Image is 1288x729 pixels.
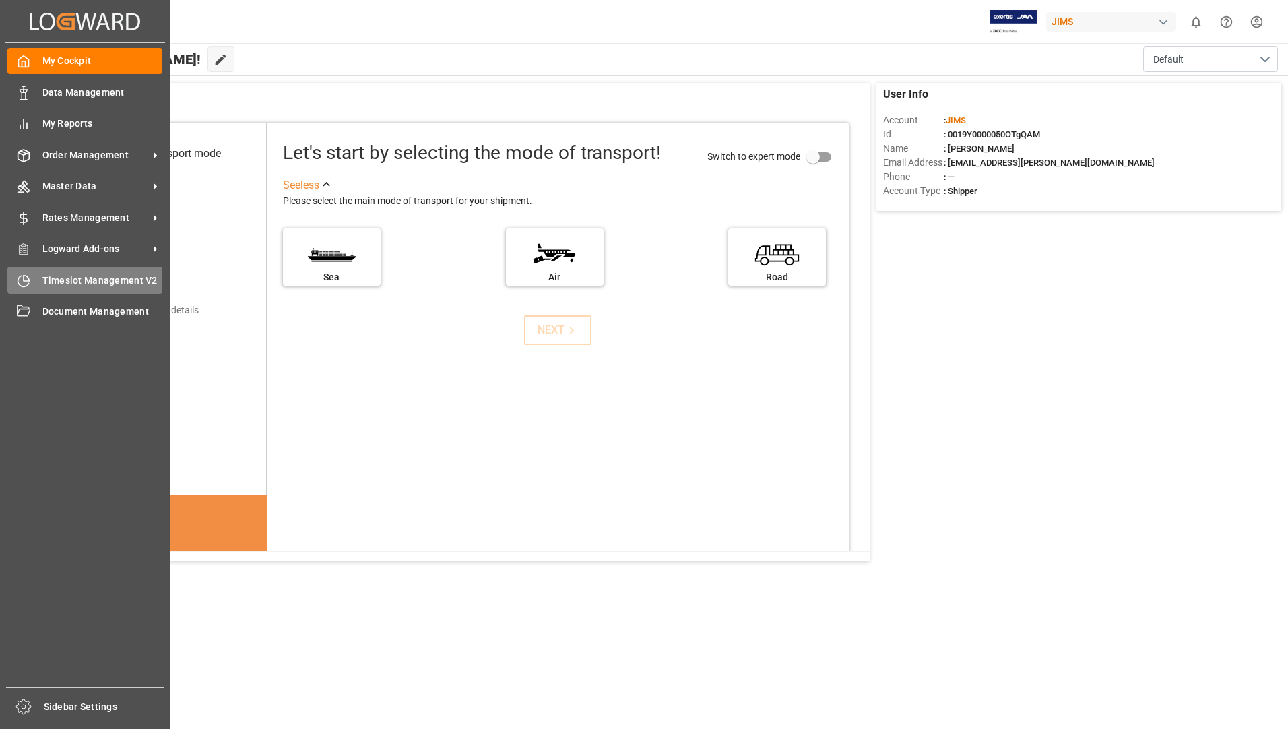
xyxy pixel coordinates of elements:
span: My Cockpit [42,54,163,68]
button: open menu [1143,46,1278,72]
img: Exertis%20JAM%20-%20Email%20Logo.jpg_1722504956.jpg [990,10,1037,34]
button: Help Center [1211,7,1242,37]
span: Id [883,127,944,141]
div: NEXT [538,322,579,338]
div: Add shipping details [115,303,199,317]
span: JIMS [946,115,966,125]
span: : [944,115,966,125]
span: Name [883,141,944,156]
div: See less [283,177,319,193]
div: Let's start by selecting the mode of transport! [283,139,661,167]
div: Air [513,270,597,284]
div: Please select the main mode of transport for your shipment. [283,193,839,210]
button: JIMS [1046,9,1181,34]
span: Sidebar Settings [44,700,164,714]
span: : — [944,172,955,182]
span: Email Address [883,156,944,170]
span: Rates Management [42,211,149,225]
span: : Shipper [944,186,977,196]
span: Data Management [42,86,163,100]
span: User Info [883,86,928,102]
span: Order Management [42,148,149,162]
span: : 0019Y0000050OTgQAM [944,129,1040,139]
span: Master Data [42,179,149,193]
button: NEXT [524,315,591,345]
div: Sea [290,270,374,284]
span: Logward Add-ons [42,242,149,256]
span: Account [883,113,944,127]
span: Default [1153,53,1184,67]
button: show 0 new notifications [1181,7,1211,37]
span: Phone [883,170,944,184]
span: : [PERSON_NAME] [944,144,1015,154]
a: Timeslot Management V2 [7,267,162,293]
div: Road [735,270,819,284]
span: : [EMAIL_ADDRESS][PERSON_NAME][DOMAIN_NAME] [944,158,1155,168]
div: JIMS [1046,12,1176,32]
span: Account Type [883,184,944,198]
a: Data Management [7,79,162,105]
span: Document Management [42,305,163,319]
span: Hello [PERSON_NAME]! [56,46,201,72]
a: Document Management [7,298,162,325]
a: My Reports [7,110,162,137]
a: My Cockpit [7,48,162,74]
span: Switch to expert mode [707,150,800,161]
span: Timeslot Management V2 [42,274,163,288]
span: My Reports [42,117,163,131]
